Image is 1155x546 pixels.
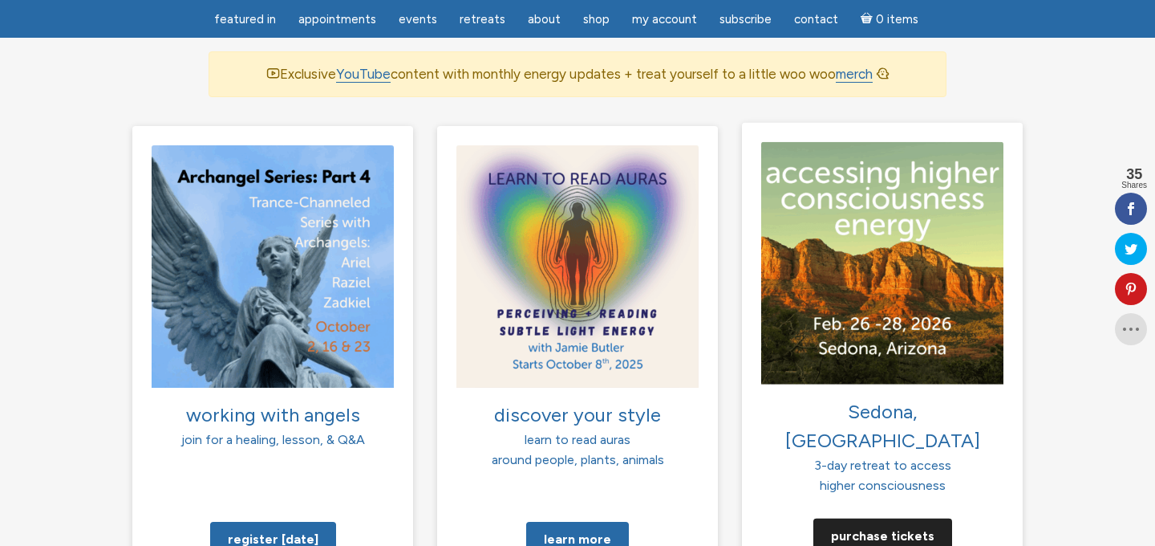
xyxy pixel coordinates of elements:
span: Sedona, [GEOGRAPHIC_DATA] [785,399,980,451]
span: Shop [583,12,610,26]
span: My Account [632,12,697,26]
span: Shares [1121,181,1147,189]
span: About [528,12,561,26]
span: working with angels [186,403,360,426]
a: featured in [205,4,286,35]
span: learn to read auras [525,432,630,447]
span: 0 items [876,14,918,26]
a: YouTube [336,66,391,83]
a: About [518,4,570,35]
a: Appointments [289,4,386,35]
a: Contact [784,4,848,35]
div: Exclusive content with monthly energy updates + treat yourself to a little woo woo [209,51,946,97]
span: Subscribe [719,12,772,26]
a: Events [389,4,447,35]
i: Cart [861,12,876,26]
span: Retreats [460,12,505,26]
span: Events [399,12,437,26]
span: join for a healing, lesson, & Q&A [181,432,365,447]
span: 35 [1121,167,1147,181]
a: Cart0 items [851,2,928,35]
a: My Account [622,4,707,35]
a: merch [836,66,873,83]
span: featured in [214,12,276,26]
span: 3-day retreat to access [814,457,951,472]
span: Contact [794,12,838,26]
span: Appointments [298,12,376,26]
a: Subscribe [710,4,781,35]
span: discover your style [494,403,661,426]
span: around people, plants, animals [492,452,664,467]
a: Shop [573,4,619,35]
a: Retreats [450,4,515,35]
span: higher consciousness [820,478,946,493]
